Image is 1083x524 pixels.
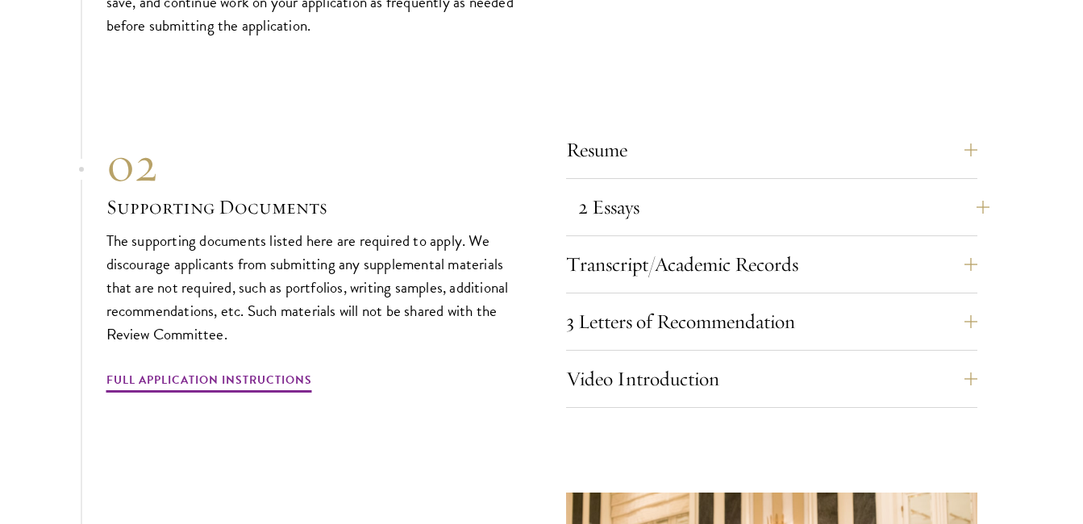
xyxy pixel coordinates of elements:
[106,135,518,193] div: 02
[106,229,518,346] p: The supporting documents listed here are required to apply. We discourage applicants from submitt...
[566,131,977,169] button: Resume
[106,193,518,221] h3: Supporting Documents
[566,360,977,398] button: Video Introduction
[106,370,312,395] a: Full Application Instructions
[566,245,977,284] button: Transcript/Academic Records
[566,302,977,341] button: 3 Letters of Recommendation
[578,188,989,227] button: 2 Essays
